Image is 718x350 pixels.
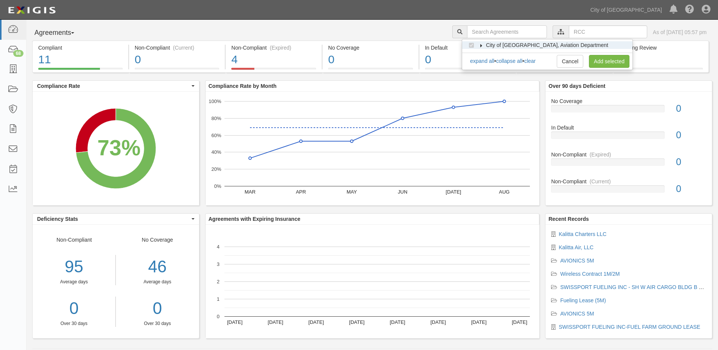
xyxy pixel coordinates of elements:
[33,297,115,320] a: 0
[425,52,510,68] div: 0
[211,116,221,121] text: 80%
[551,97,706,124] a: No Coverage0
[173,44,194,52] div: (Current)
[206,225,539,338] svg: A chart.
[135,52,220,68] div: 0
[569,25,647,38] input: RCC
[551,151,706,178] a: Non-Compliant(Expired)0
[430,319,446,325] text: [DATE]
[545,178,712,185] div: Non-Compliant
[214,183,221,189] text: 0%
[245,189,255,195] text: MAR
[270,44,291,52] div: (Expired)
[670,155,712,169] div: 0
[38,44,123,52] div: Compliant
[135,44,220,52] div: Non-Compliant (Current)
[322,68,419,74] a: No Coverage0
[560,258,594,264] a: AVIONICS 5M
[121,279,193,285] div: Average days
[516,68,612,74] a: Expiring Insurance0
[129,68,225,74] a: Non-Compliant(Current)0
[496,58,522,64] a: collapse all
[209,216,301,222] b: Agreements with Expiring Insurance
[653,28,707,36] div: As of [DATE] 05:57 pm
[551,178,706,199] a: Non-Compliant(Current)0
[512,319,527,325] text: [DATE]
[308,319,324,325] text: [DATE]
[545,97,712,105] div: No Coverage
[38,52,123,68] div: 11
[217,244,220,250] text: 4
[13,50,23,57] div: 68
[328,44,413,52] div: No Coverage
[470,57,536,65] div: • •
[33,214,199,224] button: Deficiency Stats
[33,255,115,279] div: 95
[670,102,712,116] div: 0
[557,55,583,68] a: Cancel
[121,320,193,327] div: Over 30 days
[33,279,115,285] div: Average days
[231,52,316,68] div: 4
[33,236,116,327] div: Non-Compliant
[471,319,486,325] text: [DATE]
[545,151,712,158] div: Non-Compliant
[670,128,712,142] div: 0
[296,189,306,195] text: APR
[209,98,221,104] text: 100%
[559,324,700,330] a: SWISSPORT FUELING INC-FUEL FARM GROUND LEASE
[470,58,494,64] a: expand all
[121,297,193,320] div: 0
[524,58,536,64] a: clear
[559,244,593,250] a: Kalitta Air, LLC
[559,231,606,237] a: Kalitta Charters LLC
[589,55,629,68] a: Add selected
[268,319,283,325] text: [DATE]
[227,319,243,325] text: [DATE]
[548,83,605,89] b: Over 90 days Deficient
[37,215,190,223] span: Deficiency Stats
[217,296,220,302] text: 1
[33,81,199,91] button: Compliance Rate
[560,311,594,317] a: AVIONICS 5M
[587,2,666,17] a: City of [GEOGRAPHIC_DATA]
[32,25,89,41] button: Agreements
[226,68,322,74] a: Non-Compliant(Expired)4
[37,82,190,90] span: Compliance Rate
[560,297,606,303] a: Fueling Lease (5M)
[97,133,140,163] div: 73%
[618,44,703,52] div: Pending Review
[613,68,709,74] a: Pending Review1
[6,3,58,17] img: logo-5460c22ac91f19d4615b14bd174203de0afe785f0fc80cf4dbbc73dc1793850b.png
[328,52,413,68] div: 0
[685,5,694,14] i: Help Center - Complianz
[670,182,712,196] div: 0
[116,236,199,327] div: No Coverage
[231,44,316,52] div: Non-Compliant (Expired)
[548,216,589,222] b: Recent Records
[590,151,611,158] div: (Expired)
[211,149,221,155] text: 40%
[346,189,357,195] text: MAY
[209,83,277,89] b: Compliance Rate by Month
[217,314,220,319] text: 0
[217,261,220,267] text: 3
[590,178,611,185] div: (Current)
[445,189,461,195] text: [DATE]
[486,42,608,48] span: City of [GEOGRAPHIC_DATA], Aviation Department
[349,319,364,325] text: [DATE]
[33,92,199,205] svg: A chart.
[398,189,407,195] text: JUN
[121,255,193,279] div: 46
[211,132,221,138] text: 60%
[419,68,516,74] a: In Default0
[551,124,706,151] a: In Default0
[618,52,703,68] div: 1
[217,279,220,284] text: 2
[206,92,539,205] svg: A chart.
[499,189,509,195] text: AUG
